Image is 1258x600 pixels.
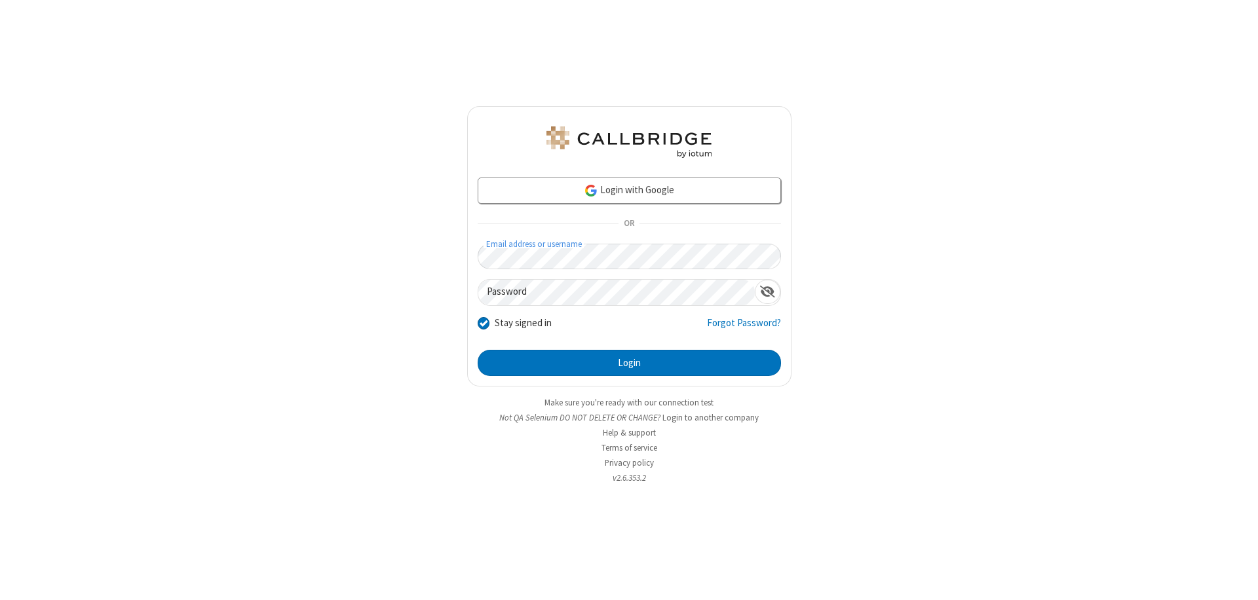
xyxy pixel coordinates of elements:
a: Help & support [603,427,656,438]
a: Login with Google [478,178,781,204]
input: Email address or username [478,244,781,269]
label: Stay signed in [495,316,552,331]
a: Privacy policy [605,457,654,468]
li: v2.6.353.2 [467,472,791,484]
img: google-icon.png [584,183,598,198]
a: Make sure you're ready with our connection test [544,397,714,408]
a: Forgot Password? [707,316,781,341]
span: OR [619,215,639,233]
button: Login [478,350,781,376]
img: QA Selenium DO NOT DELETE OR CHANGE [544,126,714,158]
button: Login to another company [662,411,759,424]
input: Password [478,280,755,305]
div: Show password [755,280,780,304]
li: Not QA Selenium DO NOT DELETE OR CHANGE? [467,411,791,424]
a: Terms of service [601,442,657,453]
